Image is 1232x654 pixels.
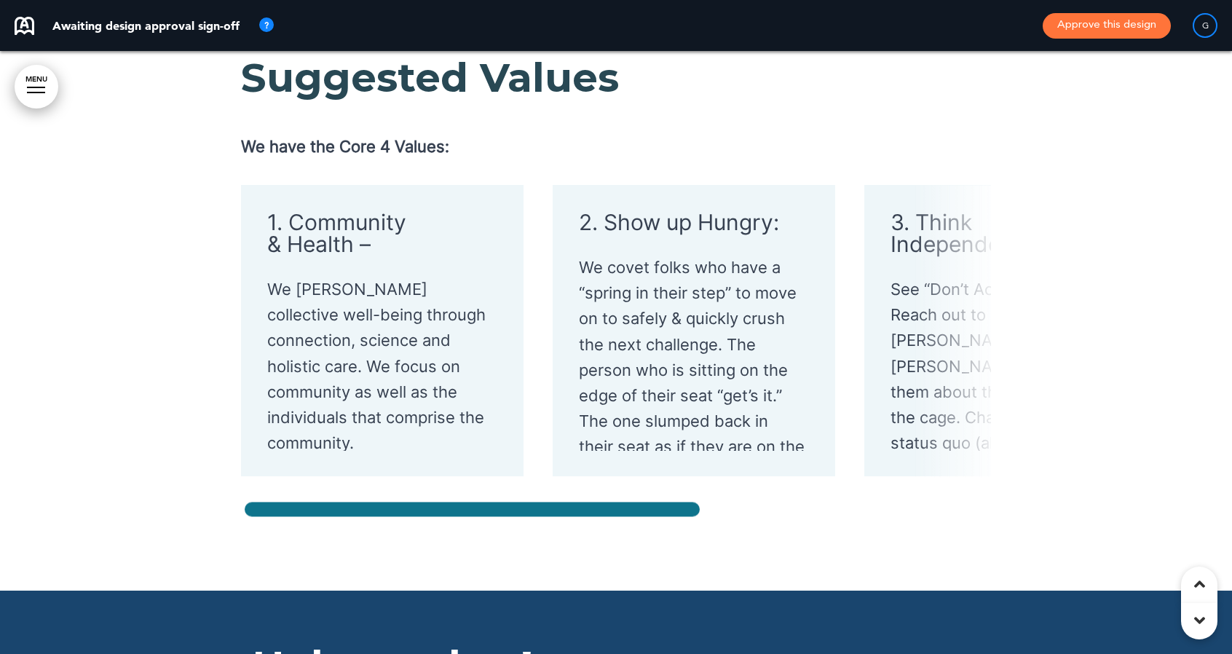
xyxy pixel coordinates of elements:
h1: Suggested Values [241,58,991,98]
a: MENU [15,65,58,109]
img: tooltip_icon.svg [258,17,275,34]
p: We [PERSON_NAME] collective well-being through connection, science and holistic care. We focus on... [267,277,494,456]
p: Awaiting design approval sign-off [52,20,240,31]
strong: We have the Core 4 Values: [241,137,449,156]
p: We covet folks who have a “spring in their step” to move on to safely & quickly crush the next ch... [579,255,805,614]
h6: 1. Community & Health – [267,211,494,255]
img: airmason-logo [15,17,34,35]
h6: 3. Think Independently: [891,211,1117,255]
button: Approve this design [1043,13,1171,39]
div: G [1193,13,1217,38]
h6: 2. Show up Hungry: [579,211,805,233]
